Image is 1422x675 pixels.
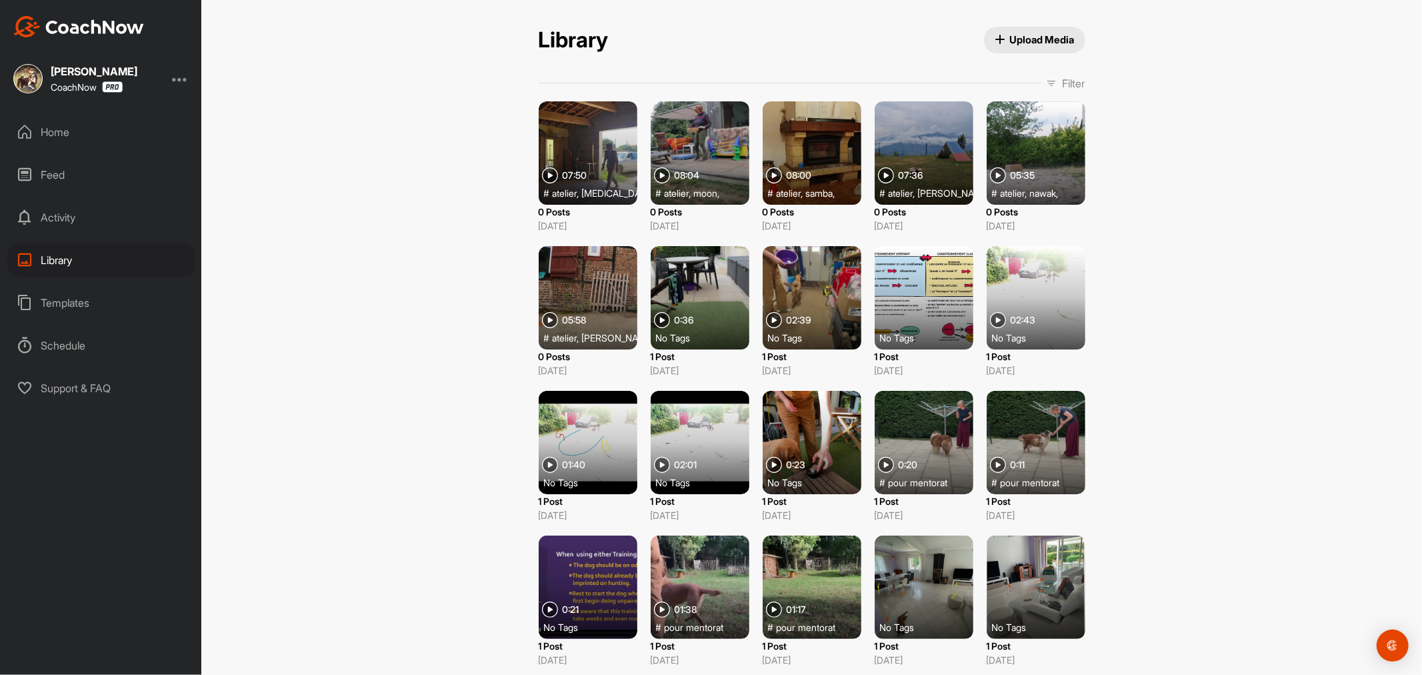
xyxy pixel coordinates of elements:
[875,508,973,522] p: [DATE]
[544,186,643,199] div: #
[563,605,579,614] span: 0:21
[651,350,749,364] p: 1 Post
[656,331,755,344] div: No Tags
[987,494,1085,508] p: 1 Post
[7,372,195,405] div: Support & FAQ
[51,66,137,77] div: [PERSON_NAME]
[875,350,973,364] p: 1 Post
[539,494,637,508] p: 1 Post
[544,476,643,489] div: No Tags
[654,312,670,328] img: play
[539,350,637,364] p: 0 Posts
[763,494,861,508] p: 1 Post
[654,602,670,618] img: play
[539,639,637,653] p: 1 Post
[875,219,973,233] p: [DATE]
[763,653,861,667] p: [DATE]
[987,639,1085,653] p: 1 Post
[1377,630,1409,662] div: Open Intercom Messenger
[987,364,1085,378] p: [DATE]
[542,167,558,183] img: play
[766,312,782,328] img: play
[542,312,558,328] img: play
[990,312,1006,328] img: play
[992,476,1091,489] div: #
[984,27,1085,53] button: Upload Media
[651,205,749,219] p: 0 Posts
[7,243,195,277] div: Library
[651,639,749,653] p: 1 Post
[987,205,1085,219] p: 0 Posts
[656,620,755,634] div: #
[880,331,979,344] div: No Tags
[582,186,657,199] span: [MEDICAL_DATA] ,
[880,186,979,199] div: #
[878,457,894,473] img: play
[987,653,1085,667] p: [DATE]
[763,364,861,378] p: [DATE]
[990,167,1006,183] img: play
[763,205,861,219] p: 0 Posts
[787,171,812,180] span: 08:00
[563,315,587,325] span: 05:58
[889,476,948,489] span: pour mentorat
[1011,171,1035,180] span: 05:35
[766,602,782,618] img: play
[539,27,609,53] h2: Library
[7,329,195,362] div: Schedule
[675,460,697,470] span: 02:01
[763,350,861,364] p: 1 Post
[7,115,195,149] div: Home
[544,620,643,634] div: No Tags
[544,331,643,344] div: #
[539,364,637,378] p: [DATE]
[651,653,749,667] p: [DATE]
[878,167,894,183] img: play
[899,171,923,180] span: 07:36
[987,508,1085,522] p: [DATE]
[542,602,558,618] img: play
[899,460,918,470] span: 0:20
[13,64,43,93] img: square_4d35b6447a1165ac022d29d6669d2ae5.jpg
[806,186,835,199] span: samba ,
[1011,460,1025,470] span: 0:11
[875,494,973,508] p: 1 Post
[777,620,836,634] span: pour mentorat
[875,205,973,219] p: 0 Posts
[763,639,861,653] p: 1 Post
[582,331,657,344] span: [PERSON_NAME] ,
[990,457,1006,473] img: play
[995,33,1075,47] span: Upload Media
[656,186,755,199] div: #
[768,476,867,489] div: No Tags
[992,620,1091,634] div: No Tags
[787,315,811,325] span: 02:39
[665,186,691,199] span: atelier ,
[7,158,195,191] div: Feed
[694,186,720,199] span: moon ,
[1011,315,1036,325] span: 02:43
[787,605,807,614] span: 01:17
[553,186,579,199] span: atelier ,
[675,171,700,180] span: 08:04
[875,653,973,667] p: [DATE]
[654,167,670,183] img: play
[13,16,144,37] img: CoachNow
[656,476,755,489] div: No Tags
[651,219,749,233] p: [DATE]
[675,605,697,614] span: 01:38
[654,457,670,473] img: play
[875,364,973,378] p: [DATE]
[7,286,195,319] div: Templates
[768,331,867,344] div: No Tags
[777,186,803,199] span: atelier ,
[651,508,749,522] p: [DATE]
[763,219,861,233] p: [DATE]
[889,186,915,199] span: atelier ,
[1030,186,1059,199] span: nawak ,
[1001,186,1027,199] span: atelier ,
[766,457,782,473] img: play
[102,81,123,93] img: CoachNow Pro
[651,494,749,508] p: 1 Post
[875,639,973,653] p: 1 Post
